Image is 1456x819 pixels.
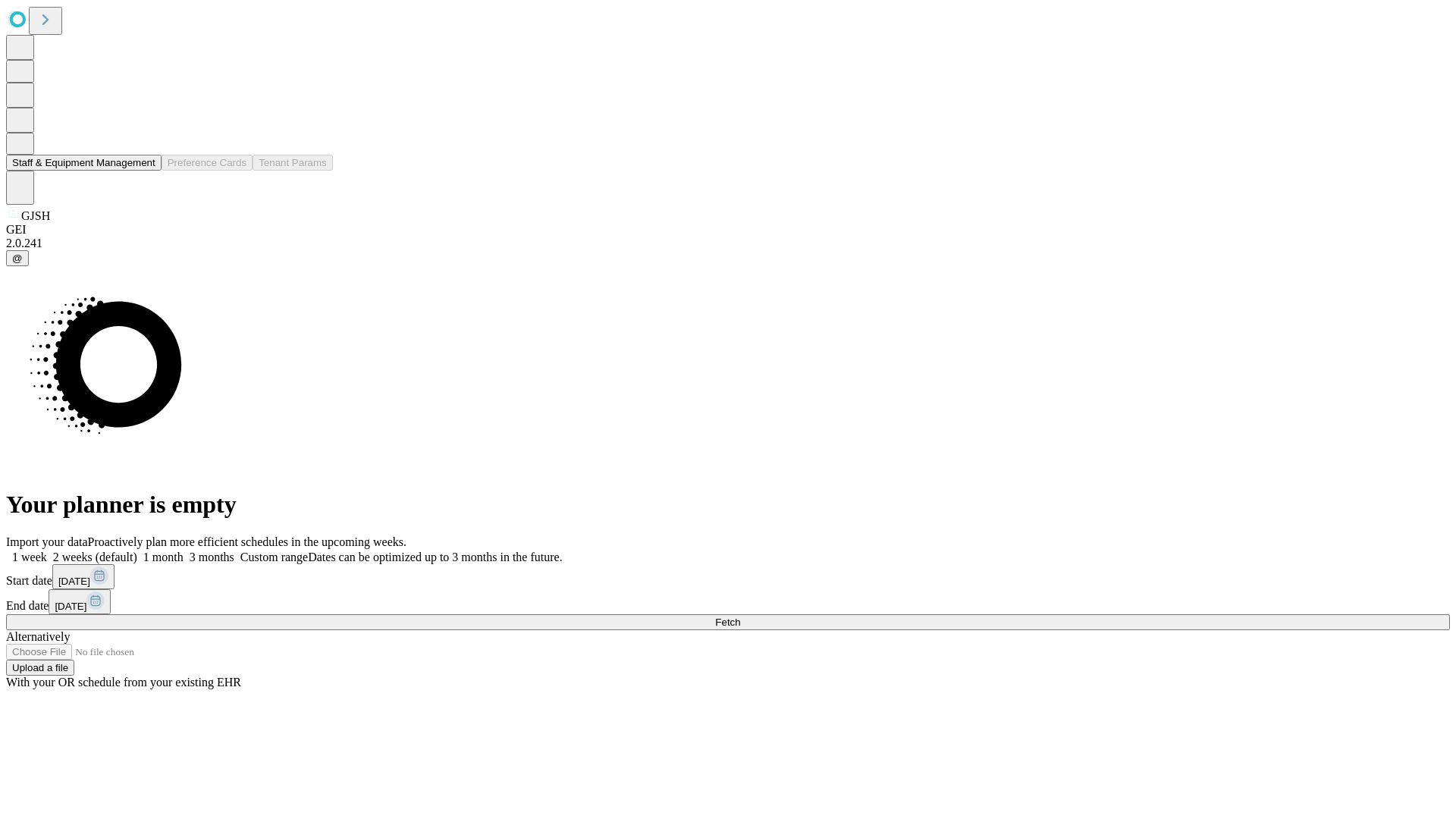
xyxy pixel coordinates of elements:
div: GEI [6,223,1450,237]
span: 1 week [12,551,47,563]
span: @ [12,253,23,264]
span: [DATE] [58,576,90,587]
span: [DATE] [55,601,86,612]
div: End date [6,589,1450,614]
button: Fetch [6,614,1450,630]
span: GJSH [21,209,50,222]
span: 2 weeks (default) [53,551,137,563]
div: Start date [6,564,1450,589]
button: [DATE] [49,589,111,614]
button: Upload a file [6,660,74,676]
span: Dates can be optimized up to 3 months in the future. [308,551,562,563]
div: 2.0.241 [6,237,1450,250]
span: 3 months [190,551,234,563]
span: Custom range [240,551,308,563]
span: Fetch [715,617,740,628]
button: Staff & Equipment Management [6,155,162,171]
span: With your OR schedule from your existing EHR [6,676,241,689]
h1: Your planner is empty [6,491,1450,519]
span: Proactively plan more efficient schedules in the upcoming weeks. [88,535,406,548]
span: Import your data [6,535,88,548]
button: Preference Cards [162,155,253,171]
button: [DATE] [52,564,115,589]
span: 1 month [143,551,184,563]
button: Tenant Params [253,155,333,171]
span: Alternatively [6,630,70,643]
button: @ [6,250,29,266]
